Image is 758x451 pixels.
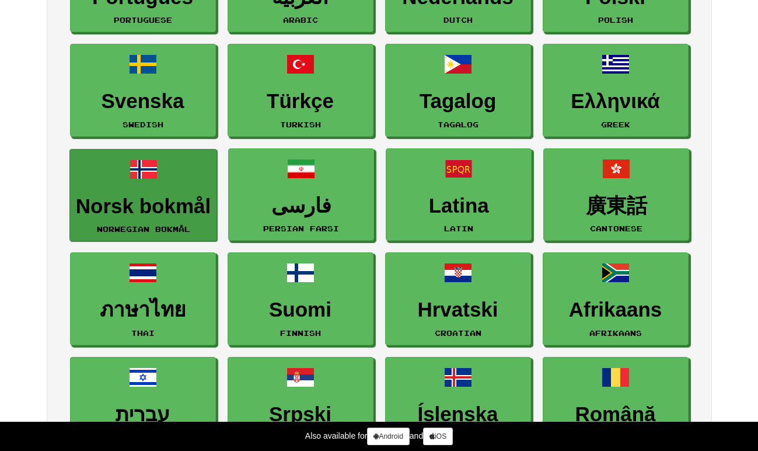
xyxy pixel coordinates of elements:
[228,357,373,450] a: SrpskiSerbian
[385,357,531,450] a: ÍslenskaIcelandic
[423,428,453,445] a: iOS
[280,329,321,337] small: Finnish
[598,16,633,24] small: Polish
[228,44,373,137] a: TürkçeTurkish
[543,148,689,241] a: 廣東話Cantonese
[601,120,630,129] small: Greek
[385,252,531,345] a: HrvatskiCroatian
[70,252,216,345] a: ภาษาไทยThai
[443,16,473,24] small: Dutch
[280,120,321,129] small: Turkish
[114,16,172,24] small: Portuguese
[235,195,368,217] h3: فارسی
[392,195,525,217] h3: Latina
[543,357,689,450] a: RomânăRomanian
[131,329,155,337] small: Thai
[263,224,339,233] small: Persian Farsi
[549,90,682,113] h3: Ελληνικά
[234,299,367,321] h3: Suomi
[367,428,409,445] a: Android
[97,225,190,233] small: Norwegian Bokmål
[550,195,683,217] h3: 廣東話
[283,16,318,24] small: Arabic
[444,224,473,233] small: Latin
[234,90,367,113] h3: Türkçe
[228,252,373,345] a: SuomiFinnish
[234,403,367,426] h3: Srpski
[385,44,531,137] a: TagalogTagalog
[76,90,209,113] h3: Svenska
[590,224,642,233] small: Cantonese
[70,357,216,450] a: עבריתHebrew
[392,403,525,426] h3: Íslenska
[392,90,525,113] h3: Tagalog
[76,299,209,321] h3: ภาษาไทย
[70,44,216,137] a: SvenskaSwedish
[543,252,689,345] a: AfrikaansAfrikaans
[123,120,163,129] small: Swedish
[543,44,689,137] a: ΕλληνικάGreek
[76,403,209,426] h3: עברית
[589,329,642,337] small: Afrikaans
[69,149,217,242] a: Norsk bokmålNorwegian Bokmål
[549,403,682,426] h3: Română
[228,148,374,241] a: فارسیPersian Farsi
[392,299,525,321] h3: Hrvatski
[435,329,481,337] small: Croatian
[549,299,682,321] h3: Afrikaans
[438,120,478,129] small: Tagalog
[386,148,532,241] a: LatinaLatin
[76,195,211,218] h3: Norsk bokmål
